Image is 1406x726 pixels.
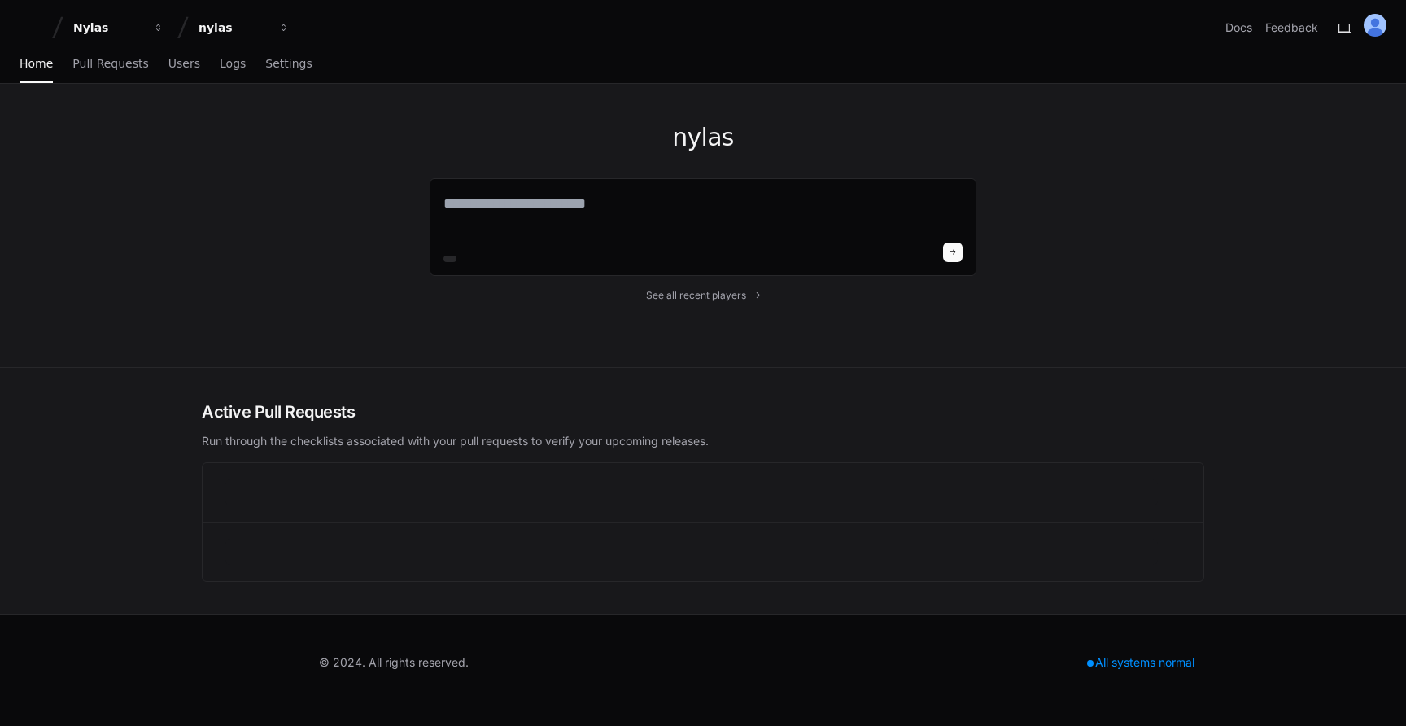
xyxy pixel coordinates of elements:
[1225,20,1252,36] a: Docs
[20,46,53,83] a: Home
[265,46,312,83] a: Settings
[192,13,296,42] button: nylas
[168,46,200,83] a: Users
[220,59,246,68] span: Logs
[199,20,269,36] div: nylas
[1077,651,1204,674] div: All systems normal
[168,59,200,68] span: Users
[646,289,746,302] span: See all recent players
[73,20,143,36] div: Nylas
[430,289,976,302] a: See all recent players
[1364,14,1386,37] img: ALV-UjXdkCaxG7Ha6Z-zDHMTEPqXMlNFMnpHuOo2CVUViR2iaDDte_9HYgjrRZ0zHLyLySWwoP3Esd7mb4Ah-olhw-DLkFEvG...
[220,46,246,83] a: Logs
[265,59,312,68] span: Settings
[20,59,53,68] span: Home
[72,59,148,68] span: Pull Requests
[72,46,148,83] a: Pull Requests
[202,400,1204,423] h2: Active Pull Requests
[430,123,976,152] h1: nylas
[202,433,1204,449] p: Run through the checklists associated with your pull requests to verify your upcoming releases.
[319,654,469,671] div: © 2024. All rights reserved.
[67,13,171,42] button: Nylas
[1265,20,1318,36] button: Feedback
